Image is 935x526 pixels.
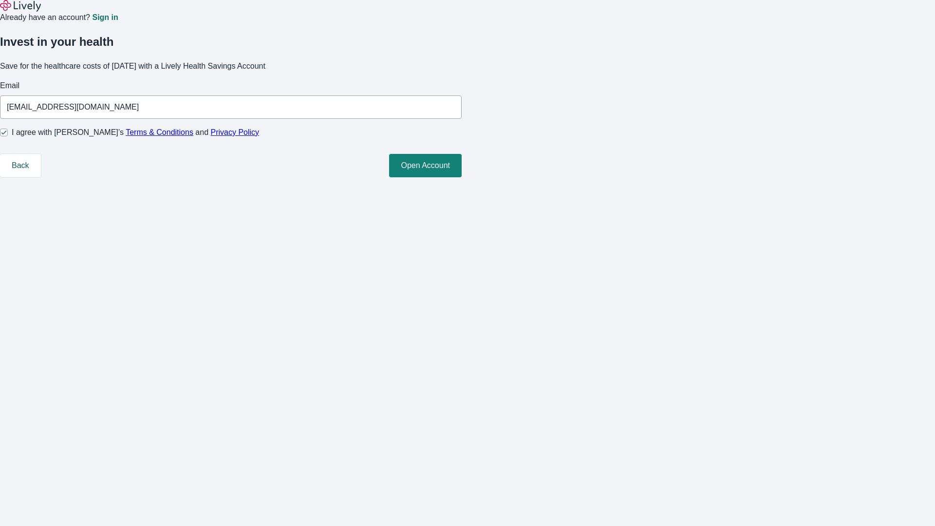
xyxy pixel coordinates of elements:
a: Sign in [92,14,118,21]
span: I agree with [PERSON_NAME]’s and [12,127,259,138]
button: Open Account [389,154,462,177]
a: Privacy Policy [211,128,260,136]
a: Terms & Conditions [126,128,193,136]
